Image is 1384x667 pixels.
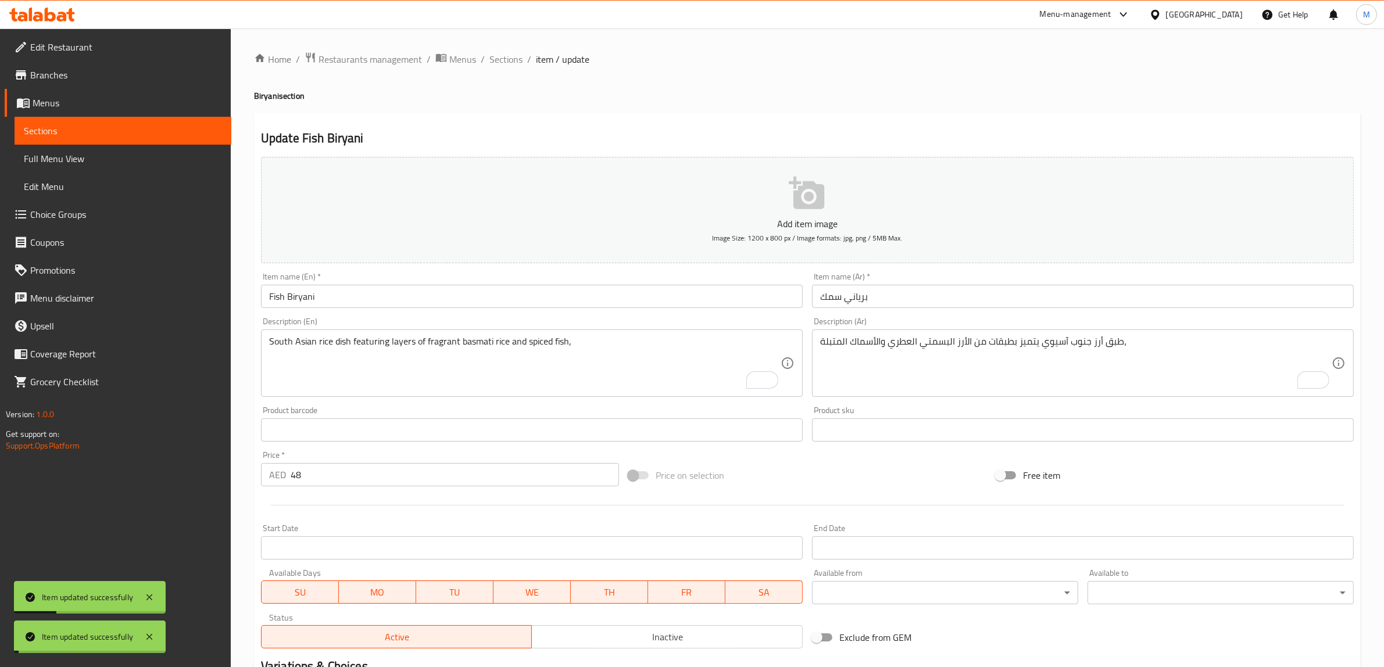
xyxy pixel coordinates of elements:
[36,407,54,422] span: 1.0.0
[812,418,1354,442] input: Please enter product sku
[536,52,589,66] span: item / update
[6,438,80,453] a: Support.OpsPlatform
[5,61,231,89] a: Branches
[261,580,339,604] button: SU
[481,52,485,66] li: /
[15,173,231,200] a: Edit Menu
[5,340,231,368] a: Coverage Report
[33,96,222,110] span: Menus
[254,90,1361,102] h4: Biryani section
[1023,468,1060,482] span: Free item
[5,89,231,117] a: Menus
[656,468,724,482] span: Price on selection
[30,68,222,82] span: Branches
[653,584,721,601] span: FR
[261,418,803,442] input: Please enter product barcode
[5,284,231,312] a: Menu disclaimer
[527,52,531,66] li: /
[305,52,422,67] a: Restaurants management
[291,463,619,486] input: Please enter price
[5,312,231,340] a: Upsell
[498,584,566,601] span: WE
[489,52,523,66] a: Sections
[24,180,222,193] span: Edit Menu
[296,52,300,66] li: /
[269,336,781,391] textarea: To enrich screen reader interactions, please activate Accessibility in Grammarly extension settings
[30,347,222,361] span: Coverage Report
[571,580,648,604] button: TH
[30,263,222,277] span: Promotions
[261,130,1354,147] h2: Update Fish Biryani
[531,625,803,648] button: Inactive
[730,584,798,601] span: SA
[319,52,422,66] span: Restaurants management
[1363,8,1370,21] span: M
[30,235,222,249] span: Coupons
[15,145,231,173] a: Full Menu View
[42,591,133,604] div: Item updated successfully
[266,629,528,646] span: Active
[725,580,803,604] button: SA
[712,231,902,245] span: Image Size: 1200 x 800 px / Image formats: jpg, png / 5MB Max.
[839,630,911,644] span: Exclude from GEM
[537,629,798,646] span: Inactive
[30,375,222,389] span: Grocery Checklist
[339,580,416,604] button: MO
[648,580,725,604] button: FR
[5,368,231,396] a: Grocery Checklist
[15,117,231,145] a: Sections
[493,580,571,604] button: WE
[421,584,489,601] span: TU
[42,630,133,643] div: Item updated successfully
[24,124,222,138] span: Sections
[24,152,222,166] span: Full Menu View
[6,407,34,422] span: Version:
[261,157,1354,263] button: Add item imageImage Size: 1200 x 800 px / Image formats: jpg, png / 5MB Max.
[261,285,803,308] input: Enter name En
[344,584,412,601] span: MO
[254,52,291,66] a: Home
[812,285,1354,308] input: Enter name Ar
[6,426,59,442] span: Get support on:
[5,33,231,61] a: Edit Restaurant
[1040,8,1111,21] div: Menu-management
[5,228,231,256] a: Coupons
[266,584,334,601] span: SU
[449,52,476,66] span: Menus
[427,52,431,66] li: /
[1166,8,1243,21] div: [GEOGRAPHIC_DATA]
[30,40,222,54] span: Edit Restaurant
[30,291,222,305] span: Menu disclaimer
[269,468,286,482] p: AED
[575,584,643,601] span: TH
[416,580,493,604] button: TU
[5,200,231,228] a: Choice Groups
[30,319,222,333] span: Upsell
[812,581,1078,604] div: ​
[30,207,222,221] span: Choice Groups
[5,256,231,284] a: Promotions
[1088,581,1354,604] div: ​
[820,336,1332,391] textarea: To enrich screen reader interactions, please activate Accessibility in Grammarly extension settings
[435,52,476,67] a: Menus
[261,625,532,648] button: Active
[279,217,1336,231] p: Add item image
[254,52,1361,67] nav: breadcrumb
